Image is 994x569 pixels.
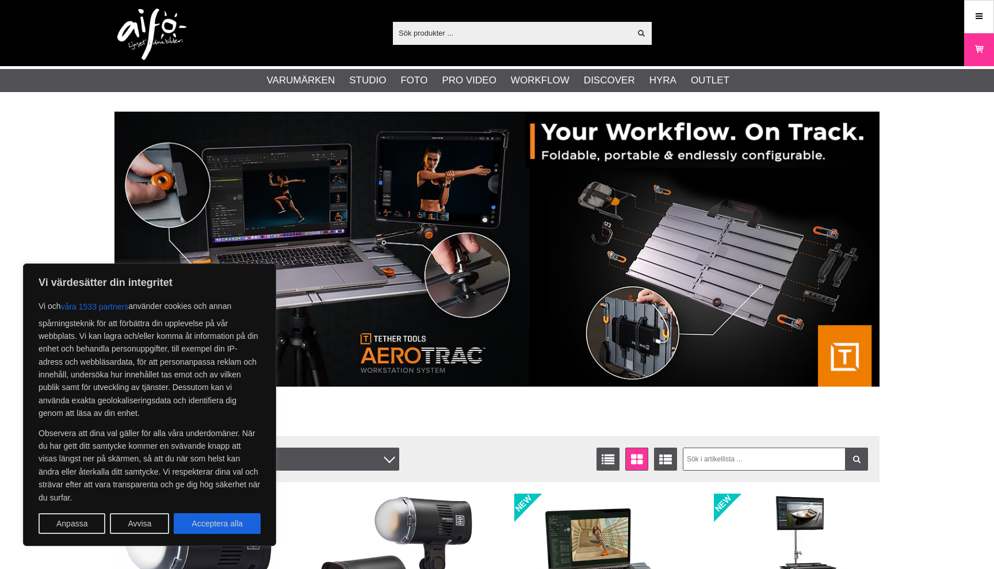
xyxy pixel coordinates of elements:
p: Vi värdesätter din integritet [39,276,261,289]
a: Utökad listvisning [654,448,677,471]
a: Fönstervisning [625,448,648,471]
a: Outlet [691,73,729,88]
a: Filtrera [845,448,868,471]
a: Foto [400,73,427,88]
button: Acceptera alla [174,513,261,534]
a: Workflow [511,73,569,88]
input: Sök i artikellista ... [683,448,869,471]
a: Hyra [649,73,676,88]
a: Discover [584,73,635,88]
img: logo.png [117,9,186,60]
a: Listvisning [597,448,620,471]
button: Anpassa [39,513,105,534]
div: Filter [244,448,399,471]
p: Observera att dina val gäller för alla våra underdomäner. När du har gett ditt samtycke kommer en... [39,427,261,504]
img: Annons:007 banner-header-aerotrac-1390x500.jpg [114,112,880,387]
p: Vi och använder cookies och annan spårningsteknik för att förbättra din upplevelse på vår webbpla... [39,296,261,420]
div: Vi värdesätter din integritet [23,264,276,546]
a: Varumärken [267,73,335,88]
a: Pro Video [442,73,496,88]
button: Avvisa [110,513,169,534]
a: Studio [349,73,386,88]
button: våra 1533 partners [61,296,129,317]
input: Sök produkter ... [393,24,630,41]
